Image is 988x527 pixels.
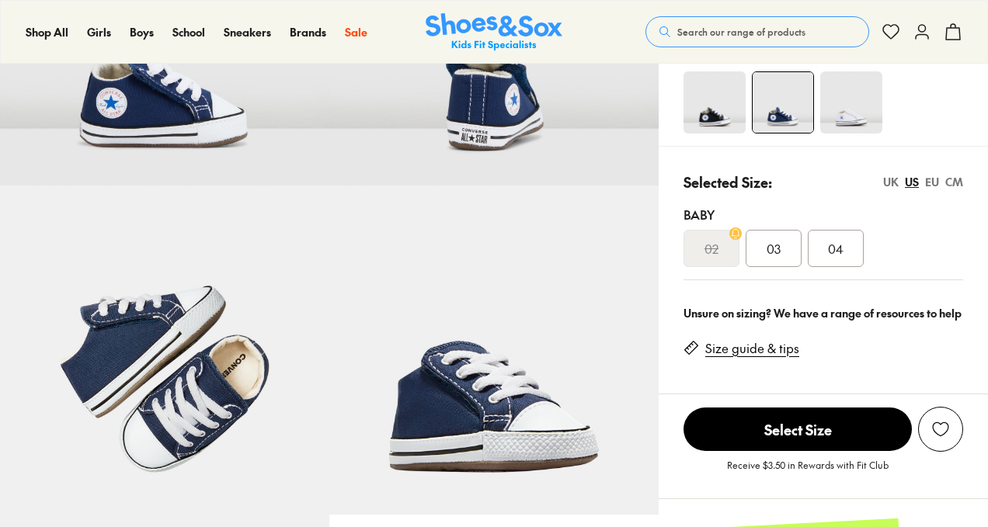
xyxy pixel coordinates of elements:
[727,458,889,486] p: Receive $3.50 in Rewards with Fit Club
[684,71,746,133] img: 4-181969_1
[684,305,963,321] div: Unsure on sizing? We have a range of resources to help
[290,24,326,40] a: Brands
[684,407,912,451] span: Select Size
[26,24,68,40] a: Shop All
[345,24,367,40] a: Sale
[329,185,659,515] img: 7-181964_1
[767,239,781,258] span: 03
[684,407,912,452] button: Select Size
[753,72,813,133] img: 4-181961_1
[677,25,805,39] span: Search our range of products
[828,239,844,258] span: 04
[945,174,963,190] div: CM
[918,407,963,452] button: Add to Wishlist
[130,24,154,40] a: Boys
[645,16,869,47] button: Search our range of products
[684,172,772,192] p: Selected Size:
[905,174,919,190] div: US
[172,24,205,40] a: School
[426,13,562,51] img: SNS_Logo_Responsive.svg
[705,340,799,357] a: Size guide & tips
[925,174,939,190] div: EU
[820,71,882,133] img: 4-181965_1
[426,13,562,51] a: Shoes & Sox
[704,239,718,258] s: 02
[684,205,963,224] div: Baby
[87,24,111,40] a: Girls
[224,24,271,40] a: Sneakers
[883,174,899,190] div: UK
